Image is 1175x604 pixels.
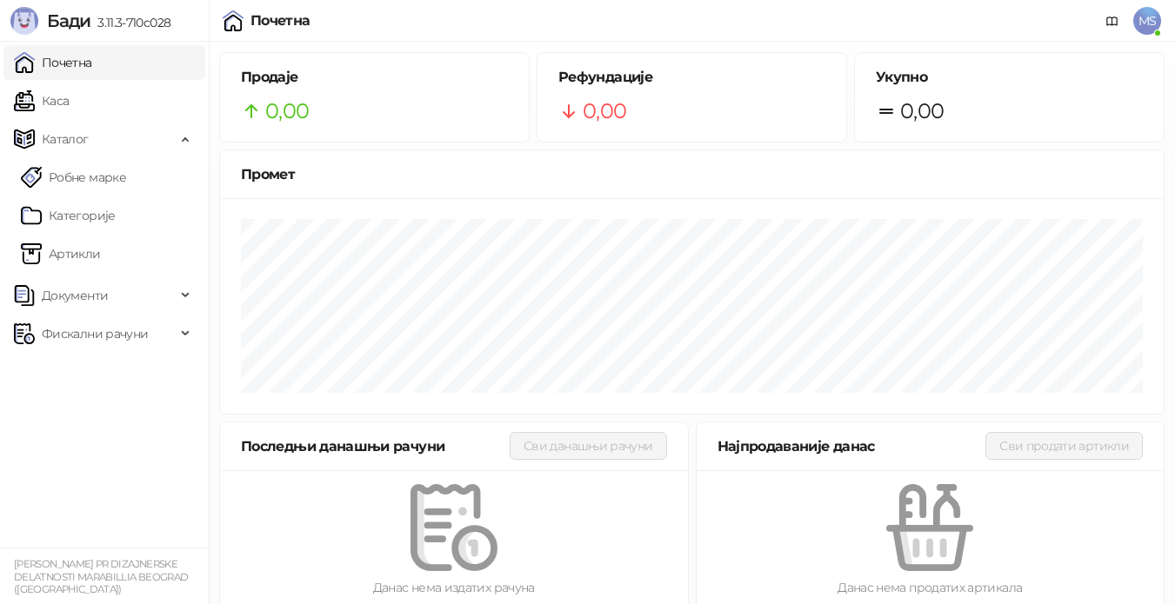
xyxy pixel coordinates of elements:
[724,578,1137,597] div: Данас нема продатих артикала
[250,14,310,28] div: Почетна
[14,45,92,80] a: Почетна
[900,95,944,128] span: 0,00
[1098,7,1126,35] a: Документација
[241,67,508,88] h5: Продаје
[42,316,148,351] span: Фискални рачуни
[14,83,69,118] a: Каса
[47,10,90,31] span: Бади
[21,198,116,233] a: Категорије
[876,67,1143,88] h5: Укупно
[90,15,170,30] span: 3.11.3-710c028
[248,578,660,597] div: Данас нема издатих рачуна
[583,95,626,128] span: 0,00
[510,432,666,460] button: Сви данашњи рачуни
[21,160,126,195] a: Робне марке
[241,163,1143,185] div: Промет
[241,435,510,457] div: Последњи данашњи рачуни
[985,432,1143,460] button: Сви продати артикли
[21,236,101,271] a: ArtikliАртикли
[14,558,188,595] small: [PERSON_NAME] PR DIZAJNERSKE DELATNOSTI MARABILLIA BEOGRAD ([GEOGRAPHIC_DATA])
[265,95,309,128] span: 0,00
[558,67,825,88] h5: Рефундације
[718,435,986,457] div: Најпродаваније данас
[10,7,38,35] img: Logo
[42,122,89,156] span: Каталог
[42,278,108,313] span: Документи
[1133,7,1161,35] span: MS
